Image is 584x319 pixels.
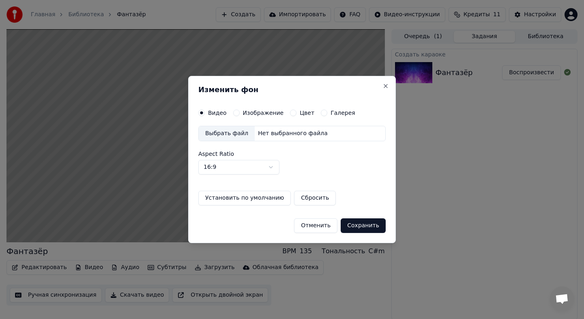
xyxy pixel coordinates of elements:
div: Выбрать файл [199,126,255,141]
button: Отменить [294,218,337,233]
label: Видео [208,110,227,116]
h2: Изменить фон [198,86,386,93]
button: Сохранить [341,218,386,233]
button: Установить по умолчанию [198,191,291,205]
label: Галерея [331,110,355,116]
label: Цвет [300,110,314,116]
button: Сбросить [294,191,336,205]
div: Нет выбранного файла [255,129,331,138]
label: Изображение [243,110,284,116]
label: Aspect Ratio [198,151,386,157]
